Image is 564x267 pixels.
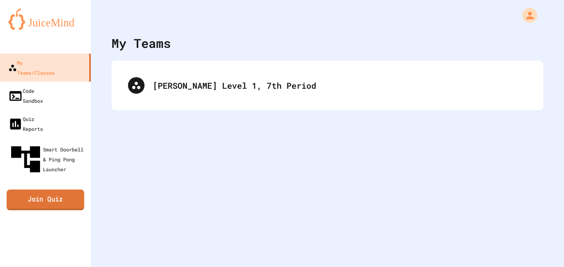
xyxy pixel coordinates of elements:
div: Quiz Reports [8,114,43,134]
div: My Teams/Classes [8,58,55,78]
div: My Teams [111,34,171,52]
div: My Account [514,6,539,25]
div: Smart Doorbell & Ping Pong Launcher [8,142,88,177]
div: [PERSON_NAME] Level 1, 7th Period [120,69,535,102]
div: Code Sandbox [8,86,43,106]
div: [PERSON_NAME] Level 1, 7th Period [153,79,527,92]
a: Join Quiz [7,190,84,210]
img: logo-orange.svg [8,8,83,30]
